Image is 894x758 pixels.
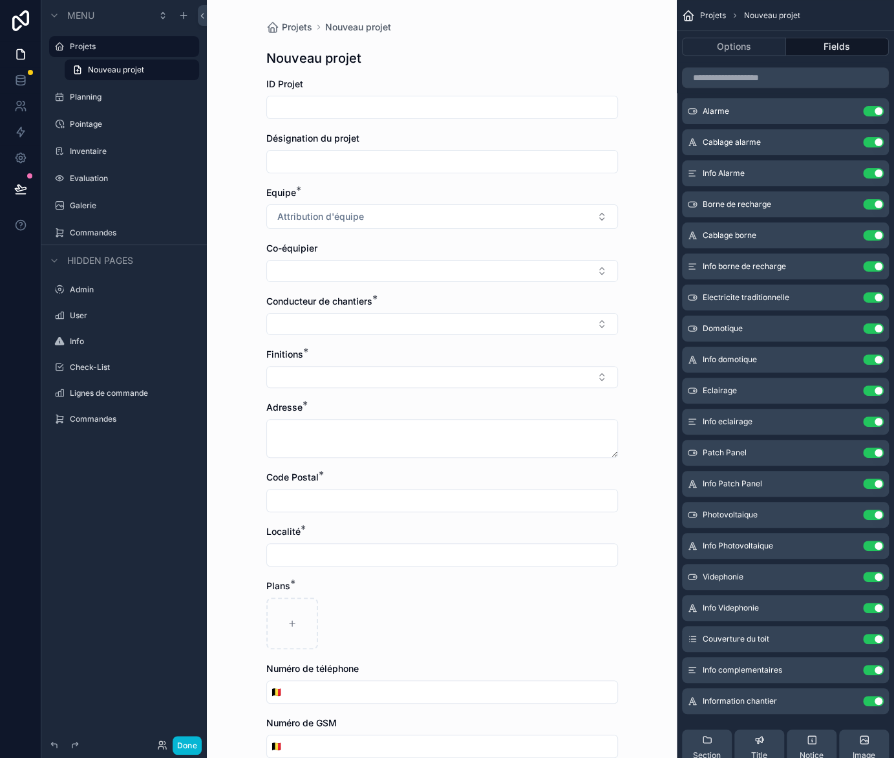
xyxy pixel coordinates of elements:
[266,133,359,144] span: Désignation du projet
[703,603,759,613] span: Info Videphonie
[703,354,757,365] span: Info domotique
[703,199,771,210] span: Borne de recharge
[266,349,303,360] span: Finitions
[70,362,197,373] label: Check-List
[700,10,726,21] span: Projets
[266,204,618,229] button: Select Button
[703,137,761,147] span: Cablage alarme
[88,65,144,75] span: Nouveau projet
[682,38,786,56] button: Options
[70,146,197,157] label: Inventaire
[703,323,743,334] span: Domotique
[266,526,301,537] span: Localité
[703,634,769,644] span: Couverture du toit
[703,448,747,458] span: Patch Panel
[266,366,618,388] button: Select Button
[65,60,199,80] a: Nouveau projet
[267,735,286,758] button: Select Button
[70,310,197,321] label: User
[70,228,197,238] label: Commandes
[703,385,737,396] span: Eclairage
[70,336,197,347] label: Info
[266,243,317,254] span: Co-équipier
[703,510,758,520] span: Photovoltaique
[266,187,296,198] span: Equipe
[266,313,618,335] button: Select Button
[266,21,312,34] a: Projets
[744,10,800,21] span: Nouveau projet
[173,736,202,755] button: Done
[70,285,197,295] label: Admin
[703,696,777,706] span: Information chantier
[266,49,361,67] h1: Nouveau projet
[703,261,786,272] span: Info borne de recharge
[277,210,364,223] span: Attribution d'équipe
[703,292,789,303] span: Electricite traditionnelle
[703,572,743,582] span: Videphonie
[703,106,729,116] span: Alarme
[70,388,197,398] label: Lignes de commande
[266,717,337,728] span: Numéro de GSM
[70,414,197,424] label: Commandes
[70,41,191,52] label: Projets
[266,78,303,89] span: ID Projet
[703,230,756,241] span: Cablage borne
[703,417,752,427] span: Info eclairage
[271,740,282,753] span: 🇧🇪
[703,479,762,489] span: Info Patch Panel
[67,9,94,22] span: Menu
[266,580,290,591] span: Plans
[271,686,282,698] span: 🇧🇪
[70,92,197,102] label: Planning
[266,260,618,282] button: Select Button
[786,38,889,56] button: Fields
[266,471,319,482] span: Code Postal
[67,254,133,267] span: Hidden pages
[282,21,312,34] span: Projets
[266,663,359,674] span: Numéro de téléphone
[703,665,782,675] span: Info complementaires
[266,402,303,413] span: Adresse
[267,680,286,704] button: Select Button
[70,119,197,129] label: Pointage
[70,200,197,211] label: Galerie
[266,296,372,307] span: Conducteur de chantiers
[703,541,773,551] span: Info Photovoltaique
[325,21,391,34] a: Nouveau projet
[703,168,745,179] span: Info Alarme
[70,173,197,184] label: Evaluation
